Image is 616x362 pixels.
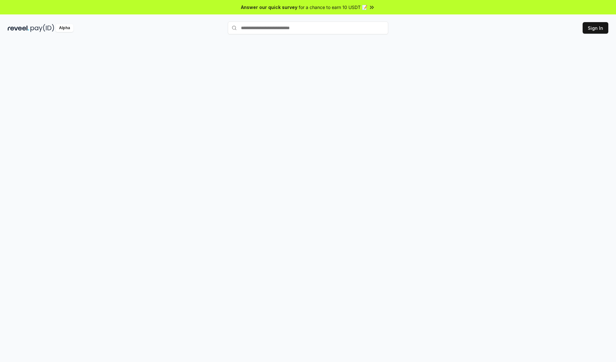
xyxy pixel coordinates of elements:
span: for a chance to earn 10 USDT 📝 [299,4,367,11]
button: Sign In [583,22,608,34]
img: reveel_dark [8,24,29,32]
img: pay_id [30,24,54,32]
div: Alpha [56,24,73,32]
span: Answer our quick survey [241,4,297,11]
